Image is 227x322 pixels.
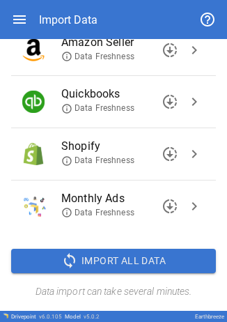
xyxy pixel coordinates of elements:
[81,252,166,270] span: Import All Data
[22,195,47,217] img: Monthly Ads
[11,284,216,300] h6: Data import can take several minutes.
[195,314,224,320] div: Earthbreeze
[186,93,203,110] span: chevron_right
[22,143,45,165] img: Shopify
[162,42,178,59] span: downloading
[162,146,178,162] span: downloading
[61,252,78,269] span: sync
[22,39,45,61] img: Amazon Seller
[61,155,134,167] span: Data Freshness
[186,42,203,59] span: chevron_right
[39,314,62,320] span: v 6.0.105
[61,190,182,207] span: Monthly Ads
[22,91,45,113] img: Quickbooks
[61,51,134,63] span: Data Freshness
[61,34,182,51] span: Amazon Seller
[3,313,8,319] img: Drivepoint
[186,146,203,162] span: chevron_right
[61,207,134,219] span: Data Freshness
[61,102,134,114] span: Data Freshness
[39,13,97,26] div: Import Data
[65,314,100,320] div: Model
[11,249,216,274] button: Import All Data
[61,138,182,155] span: Shopify
[186,198,203,215] span: chevron_right
[61,86,182,102] span: Quickbooks
[11,314,62,320] div: Drivepoint
[162,93,178,110] span: downloading
[162,198,178,215] span: downloading
[84,314,100,320] span: v 5.0.2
